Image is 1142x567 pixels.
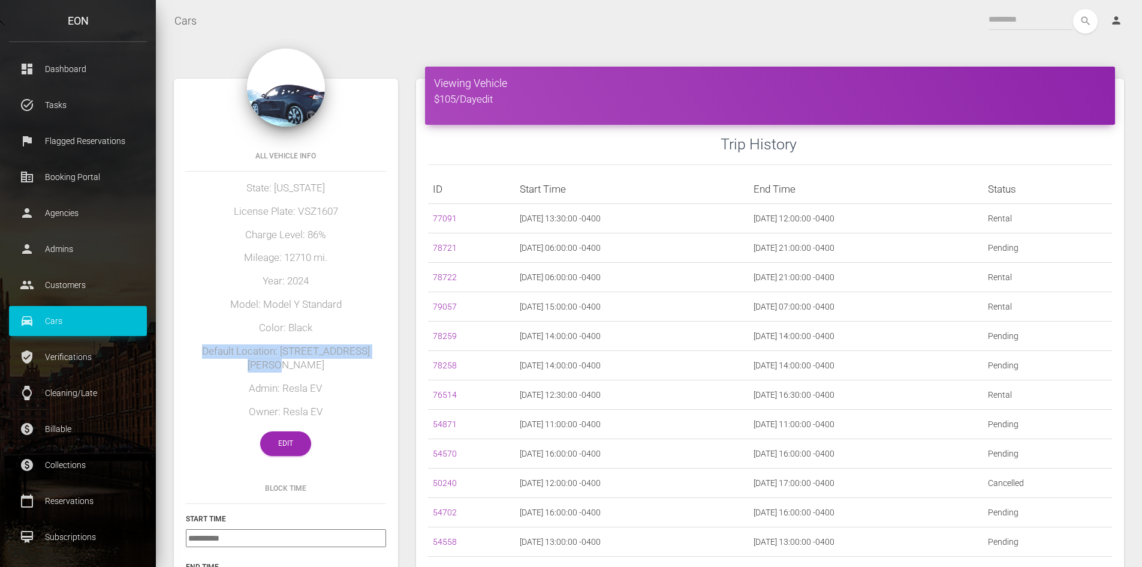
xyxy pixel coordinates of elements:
h5: State: [US_STATE] [186,181,386,196]
a: task_alt Tasks [9,90,147,120]
td: [DATE] 16:00:00 -0400 [515,439,749,469]
a: person [1101,9,1133,33]
a: watch Cleaning/Late [9,378,147,408]
th: ID [428,175,515,204]
td: [DATE] 21:00:00 -0400 [749,263,983,292]
a: 79057 [433,302,457,311]
td: Rental [983,204,1112,233]
p: Booking Portal [18,168,138,186]
p: Collections [18,456,138,474]
a: paid Billable [9,414,147,444]
td: [DATE] 11:00:00 -0400 [749,410,983,439]
a: edit [477,93,493,105]
td: Pending [983,351,1112,380]
h5: Mileage: 12710 mi. [186,251,386,265]
td: [DATE] 14:00:00 -0400 [749,322,983,351]
h5: $105/Day [434,92,1106,107]
td: [DATE] 13:00:00 -0400 [515,527,749,557]
a: drive_eta Cars [9,306,147,336]
td: Cancelled [983,469,1112,498]
p: Billable [18,420,138,438]
td: [DATE] 06:00:00 -0400 [515,263,749,292]
p: Verifications [18,348,138,366]
h5: Color: Black [186,321,386,335]
td: [DATE] 16:00:00 -0400 [749,498,983,527]
a: 54702 [433,508,457,517]
h5: Default Location: [STREET_ADDRESS][PERSON_NAME] [186,344,386,373]
td: Pending [983,498,1112,527]
a: Cars [174,6,197,36]
td: [DATE] 12:30:00 -0400 [515,380,749,410]
h3: Trip History [721,134,1112,155]
a: 54871 [433,419,457,429]
p: Cars [18,312,138,330]
td: [DATE] 12:00:00 -0400 [749,204,983,233]
a: flag Flagged Reservations [9,126,147,156]
td: [DATE] 14:00:00 -0400 [749,351,983,380]
p: Tasks [18,96,138,114]
a: people Customers [9,270,147,300]
a: 50240 [433,478,457,488]
a: person Agencies [9,198,147,228]
a: 76514 [433,390,457,400]
h6: Start Time [186,514,386,524]
td: [DATE] 13:30:00 -0400 [515,204,749,233]
a: dashboard Dashboard [9,54,147,84]
a: 78721 [433,243,457,253]
img: 141.jpg [247,49,325,127]
i: person [1110,14,1122,26]
p: Admins [18,240,138,258]
td: [DATE] 16:30:00 -0400 [749,380,983,410]
a: card_membership Subscriptions [9,522,147,552]
a: person Admins [9,234,147,264]
td: Rental [983,292,1112,322]
th: Status [983,175,1112,204]
td: [DATE] 14:00:00 -0400 [515,322,749,351]
td: [DATE] 06:00:00 -0400 [515,233,749,263]
td: Pending [983,527,1112,557]
td: [DATE] 13:00:00 -0400 [749,527,983,557]
td: [DATE] 21:00:00 -0400 [749,233,983,263]
a: calendar_today Reservations [9,486,147,516]
a: paid Collections [9,450,147,480]
td: [DATE] 14:00:00 -0400 [515,351,749,380]
a: 78722 [433,272,457,282]
td: [DATE] 16:00:00 -0400 [515,498,749,527]
td: [DATE] 07:00:00 -0400 [749,292,983,322]
a: 78258 [433,361,457,370]
td: Rental [983,263,1112,292]
a: verified_user Verifications [9,342,147,372]
td: Pending [983,322,1112,351]
a: 54558 [433,537,457,547]
a: 78259 [433,331,457,341]
p: Cleaning/Late [18,384,138,402]
td: [DATE] 12:00:00 -0400 [515,469,749,498]
h4: Viewing Vehicle [434,76,1106,91]
p: Customers [18,276,138,294]
h5: Model: Model Y Standard [186,298,386,312]
button: search [1073,9,1098,34]
a: 77091 [433,214,457,223]
p: Agencies [18,204,138,222]
td: [DATE] 11:00:00 -0400 [515,410,749,439]
p: Flagged Reservations [18,132,138,150]
p: Dashboard [18,60,138,78]
p: Subscriptions [18,528,138,546]
td: Pending [983,439,1112,469]
h5: Owner: Resla EV [186,405,386,419]
td: [DATE] 17:00:00 -0400 [749,469,983,498]
h6: Block Time [186,483,386,494]
h5: License Plate: VSZ1607 [186,205,386,219]
td: [DATE] 15:00:00 -0400 [515,292,749,322]
p: Reservations [18,492,138,510]
th: End Time [749,175,983,204]
th: Start Time [515,175,749,204]
h5: Year: 2024 [186,274,386,289]
h5: Admin: Resla EV [186,382,386,396]
td: Rental [983,380,1112,410]
a: Edit [260,431,311,456]
h6: All Vehicle Info [186,151,386,161]
td: Pending [983,233,1112,263]
td: Pending [983,410,1112,439]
